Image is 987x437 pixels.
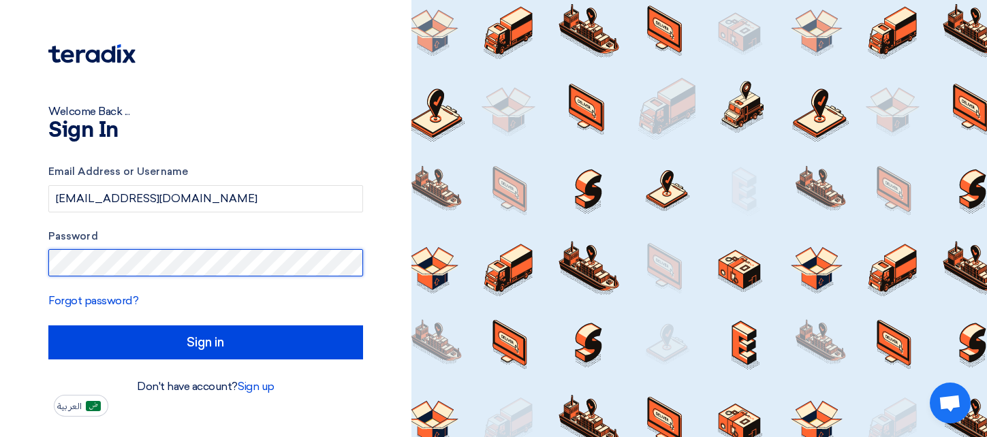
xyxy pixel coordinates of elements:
[48,325,363,359] input: Sign in
[48,103,363,120] div: Welcome Back ...
[57,402,82,411] span: العربية
[48,120,363,142] h1: Sign In
[48,185,363,212] input: Enter your business email or username
[48,164,363,180] label: Email Address or Username
[54,395,108,417] button: العربية
[86,401,101,411] img: ar-AR.png
[930,383,971,423] div: Open chat
[238,380,275,393] a: Sign up
[48,44,136,63] img: Teradix logo
[48,378,363,395] div: Don't have account?
[48,229,363,244] label: Password
[48,294,138,307] a: Forgot password?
